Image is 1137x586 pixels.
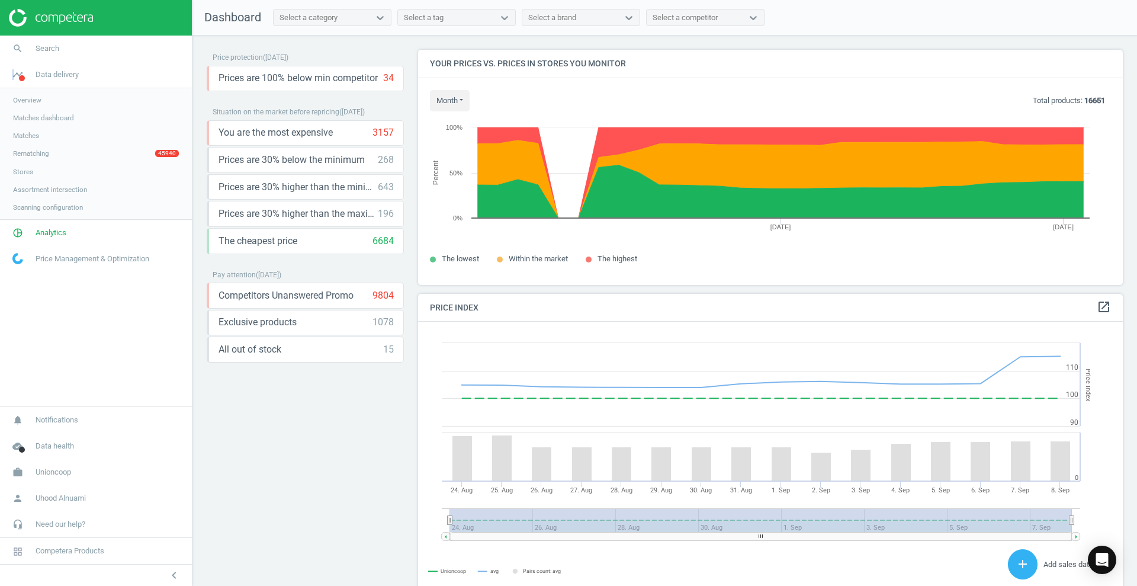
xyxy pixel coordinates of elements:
[7,513,29,536] i: headset_mic
[1070,418,1078,427] text: 90
[653,12,718,23] div: Select a competitor
[219,126,333,139] span: You are the most expensive
[1066,390,1078,399] text: 100
[7,63,29,86] i: timeline
[1084,369,1092,401] tspan: Price Index
[491,486,513,494] tspan: 25. Aug
[13,131,39,140] span: Matches
[1011,486,1029,494] tspan: 7. Sep
[509,254,568,263] span: Within the market
[213,108,339,116] span: Situation on the market before repricing
[12,253,23,264] img: wGWNvw8QSZomAAAAABJRU5ErkJggg==
[418,294,1123,322] h4: Price Index
[372,126,394,139] div: 3157
[1066,363,1078,372] text: 110
[219,235,297,248] span: The cheapest price
[7,37,29,60] i: search
[36,519,85,530] span: Need our help?
[441,568,466,574] tspan: Unioncoop
[570,486,592,494] tspan: 27. Aug
[219,316,297,329] span: Exclusive products
[36,228,66,238] span: Analytics
[204,10,261,24] span: Dashboard
[442,254,479,263] span: The lowest
[531,486,553,494] tspan: 26. Aug
[1008,549,1038,579] button: add
[372,235,394,248] div: 6684
[263,53,288,62] span: ( [DATE] )
[1033,95,1105,106] p: Total products:
[611,486,632,494] tspan: 28. Aug
[730,486,752,494] tspan: 31. Aug
[219,289,354,302] span: Competitors Unanswered Promo
[7,409,29,431] i: notifications
[432,160,440,185] tspan: Percent
[7,435,29,457] i: cloud_done
[1016,557,1030,571] i: add
[404,12,444,23] div: Select a tag
[7,461,29,483] i: work
[1051,486,1069,494] tspan: 8. Sep
[1053,223,1074,230] tspan: [DATE]
[523,568,561,574] tspan: Pairs count: avg
[36,43,59,54] span: Search
[932,486,950,494] tspan: 5. Sep
[167,568,181,582] i: chevron_left
[430,90,470,111] button: month
[36,493,86,504] span: Uhood Alnuami
[159,568,189,583] button: chevron_left
[9,9,93,27] img: ajHJNr6hYgQAAAAASUVORK5CYII=
[13,149,49,158] span: Rematching
[690,486,712,494] tspan: 30. Aug
[446,124,462,131] text: 100%
[453,214,462,222] text: 0%
[36,441,74,451] span: Data health
[13,113,74,123] span: Matches dashboard
[256,271,281,279] span: ( [DATE] )
[1088,546,1116,574] div: Open Intercom Messenger
[772,486,790,494] tspan: 1. Sep
[650,486,672,494] tspan: 29. Aug
[812,486,830,494] tspan: 2. Sep
[213,271,256,279] span: Pay attention
[1075,474,1078,482] text: 0
[1097,300,1111,315] a: open_in_new
[280,12,338,23] div: Select a category
[7,487,29,510] i: person
[13,167,33,177] span: Stores
[155,150,179,157] span: 45940
[372,289,394,302] div: 9804
[971,486,990,494] tspan: 6. Sep
[1043,560,1093,569] span: Add sales data
[13,95,41,105] span: Overview
[378,153,394,166] div: 268
[219,343,281,356] span: All out of stock
[418,50,1123,78] h4: Your prices vs. prices in stores you monitor
[1084,96,1105,105] b: 16651
[891,486,910,494] tspan: 4. Sep
[219,72,378,85] span: Prices are 100% below min competitor
[213,53,263,62] span: Price protection
[852,486,870,494] tspan: 3. Sep
[598,254,637,263] span: The highest
[36,415,78,425] span: Notifications
[490,568,499,574] tspan: avg
[36,69,79,80] span: Data delivery
[770,223,791,230] tspan: [DATE]
[372,316,394,329] div: 1078
[339,108,365,116] span: ( [DATE] )
[449,169,462,177] text: 50%
[219,153,365,166] span: Prices are 30% below the minimum
[7,222,29,244] i: pie_chart_outlined
[36,254,149,264] span: Price Management & Optimization
[528,12,576,23] div: Select a brand
[219,207,378,220] span: Prices are 30% higher than the maximal
[451,486,473,494] tspan: 24. Aug
[13,185,87,194] span: Assortment intersection
[219,181,378,194] span: Prices are 30% higher than the minimum
[383,72,394,85] div: 34
[378,181,394,194] div: 643
[1097,300,1111,314] i: open_in_new
[383,343,394,356] div: 15
[13,203,83,212] span: Scanning configuration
